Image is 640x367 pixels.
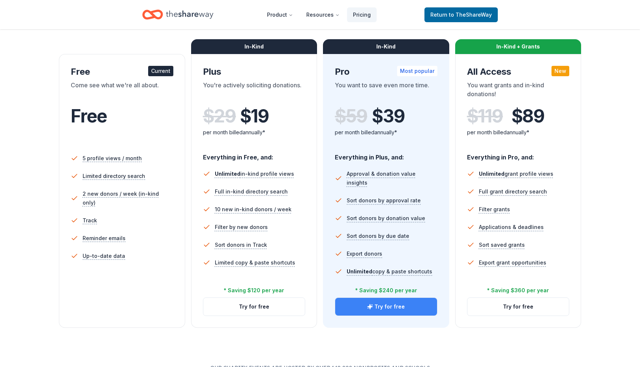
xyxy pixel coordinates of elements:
div: Everything in Free, and: [203,147,306,162]
nav: Main [261,6,377,23]
span: Reminder emails [83,234,126,243]
button: Resources [300,7,346,22]
span: Sort donors by due date [347,232,409,240]
span: Full grant directory search [479,187,547,196]
span: $ 89 [511,106,544,127]
div: All Access [467,66,570,78]
a: Pricing [347,7,377,22]
button: Try for free [467,298,569,316]
span: Sort donors by approval rate [347,196,421,205]
div: per month billed annually* [467,128,570,137]
span: Limited directory search [83,172,145,181]
button: Product [261,7,299,22]
span: Unlimited [347,268,372,275]
div: In-Kind + Grants [455,39,581,54]
span: Applications & deadlines [479,223,544,232]
span: $ 39 [372,106,404,127]
div: You want to save even more time. [335,81,437,101]
div: You're actively soliciting donations. [203,81,306,101]
span: in-kind profile views [215,171,294,177]
span: Approval & donation value insights [347,169,437,187]
span: Track [83,216,97,225]
div: * Saving $360 per year [487,286,549,295]
span: Export donors [347,249,382,258]
span: Unlimited [479,171,504,177]
span: Export grant opportunities [479,258,546,267]
span: 2 new donors / week (in-kind only) [83,189,173,207]
a: Home [142,6,213,23]
span: 5 profile views / month [83,154,142,163]
span: Filter grants [479,205,510,214]
button: Try for free [335,298,437,316]
span: Unlimited [215,171,240,177]
div: Come see what we're all about. [71,81,173,101]
span: to TheShareWay [449,11,492,18]
div: Plus [203,66,306,78]
div: In-Kind [323,39,449,54]
div: Everything in Pro, and: [467,147,570,162]
span: Filter by new donors [215,223,268,232]
span: Full in-kind directory search [215,187,288,196]
div: Current [148,66,173,76]
div: New [551,66,569,76]
a: Returnto TheShareWay [424,7,498,22]
button: Try for free [203,298,305,316]
span: Free [71,105,107,127]
span: Sort donors in Track [215,240,267,249]
span: 10 new in-kind donors / week [215,205,291,214]
div: Free [71,66,173,78]
span: grant profile views [479,171,553,177]
div: Most popular [397,66,437,76]
span: Up-to-date data [83,252,125,260]
div: You want grants and in-kind donations! [467,81,570,101]
span: Sort donors by donation value [347,214,425,223]
span: Return [430,10,492,19]
span: Limited copy & paste shortcuts [215,258,295,267]
span: copy & paste shortcuts [347,268,432,275]
div: Pro [335,66,437,78]
div: * Saving $120 per year [224,286,284,295]
div: In-Kind [191,39,317,54]
span: $ 19 [240,106,269,127]
div: * Saving $240 per year [355,286,417,295]
div: per month billed annually* [335,128,437,137]
div: Everything in Plus, and: [335,147,437,162]
span: Sort saved grants [479,240,525,249]
div: per month billed annually* [203,128,306,137]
